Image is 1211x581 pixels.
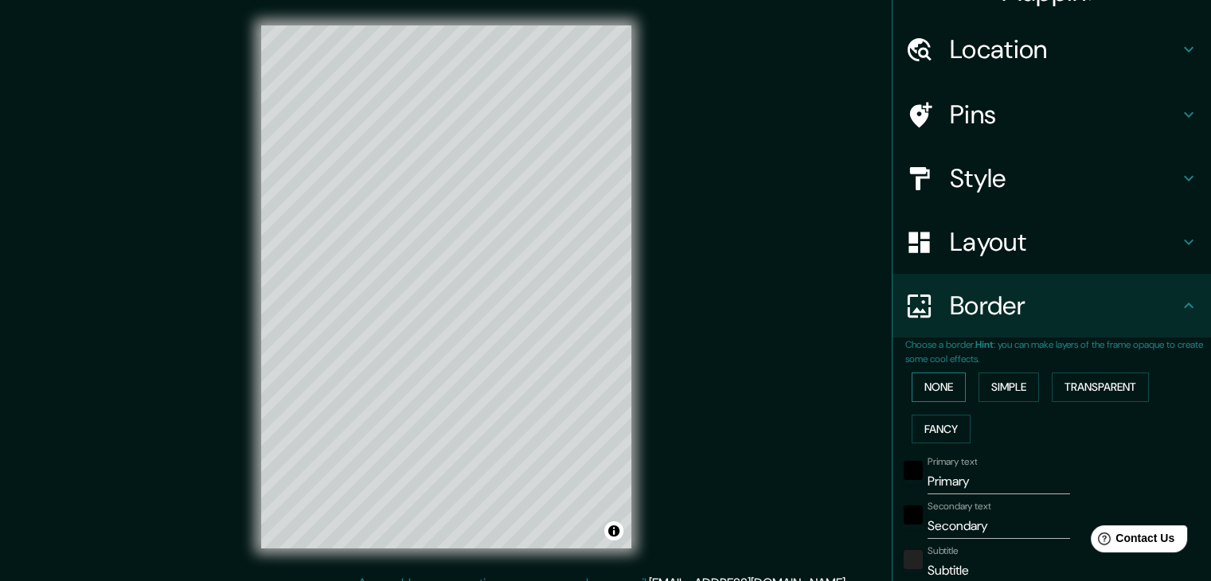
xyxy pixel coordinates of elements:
[912,415,971,444] button: Fancy
[893,274,1211,337] div: Border
[950,226,1179,258] h4: Layout
[604,521,623,540] button: Toggle attribution
[905,337,1211,366] p: Choose a border. : you can make layers of the frame opaque to create some cool effects.
[912,372,966,402] button: None
[1069,519,1193,563] iframe: Help widget launcher
[893,18,1211,81] div: Location
[950,290,1179,322] h4: Border
[979,372,1039,402] button: Simple
[904,550,923,569] button: color-222222
[904,505,923,524] button: black
[950,162,1179,194] h4: Style
[928,500,991,513] label: Secondary text
[893,83,1211,146] div: Pins
[893,210,1211,274] div: Layout
[928,455,977,469] label: Primary text
[904,461,923,480] button: black
[950,99,1179,131] h4: Pins
[975,338,994,351] b: Hint
[893,146,1211,210] div: Style
[1052,372,1149,402] button: Transparent
[928,544,959,558] label: Subtitle
[950,33,1179,65] h4: Location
